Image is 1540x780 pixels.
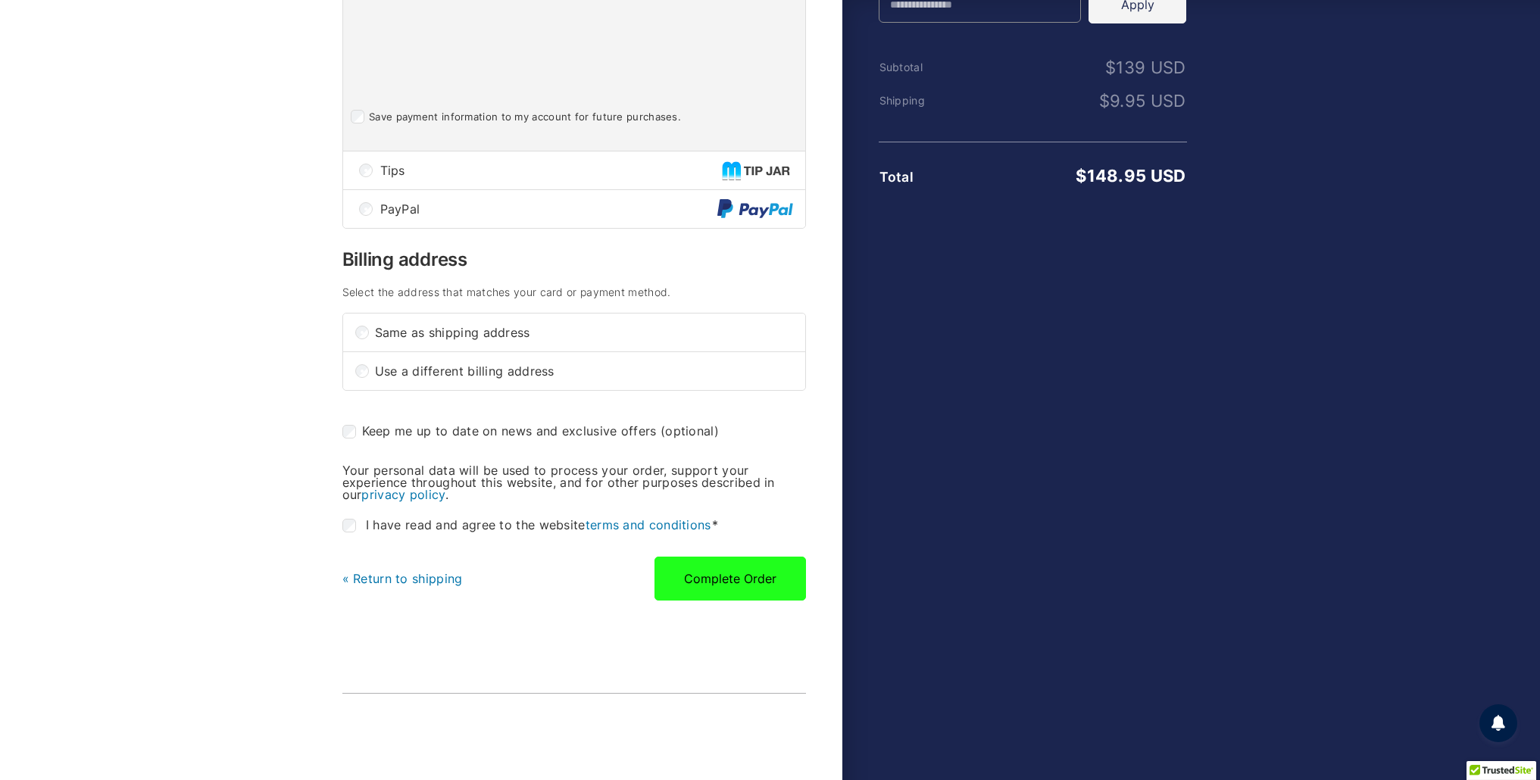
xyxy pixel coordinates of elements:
[375,326,793,339] span: Same as shipping address
[380,164,722,176] span: Tips
[362,423,657,438] span: Keep me up to date on news and exclusive offers
[342,251,806,269] h3: Billing address
[366,517,718,532] span: I have read and agree to the website
[879,61,982,73] th: Subtotal
[342,287,806,298] h4: Select the address that matches your card or payment method.
[879,95,982,107] th: Shipping
[375,365,793,377] span: Use a different billing address
[342,519,356,532] input: I have read and agree to the websiteterms and conditions
[369,111,681,123] label: Save payment information to my account for future purchases.
[342,464,806,501] p: Your personal data will be used to process your order, support your experience throughout this we...
[342,571,463,586] a: « Return to shipping
[361,487,445,502] a: privacy policy
[717,199,793,220] img: PayPal
[1076,166,1086,186] span: $
[654,557,806,601] button: Complete Order
[1099,91,1186,111] bdi: 9.95 USD
[380,203,717,215] span: PayPal
[722,161,793,180] img: Tips
[1099,91,1110,111] span: $
[661,423,719,438] span: (optional)
[1105,58,1185,77] bdi: 139 USD
[1105,58,1116,77] span: $
[342,425,356,438] input: Keep me up to date on news and exclusive offers (optional)
[879,170,982,185] th: Total
[586,517,711,532] a: terms and conditions
[1076,166,1185,186] bdi: 148.95 USD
